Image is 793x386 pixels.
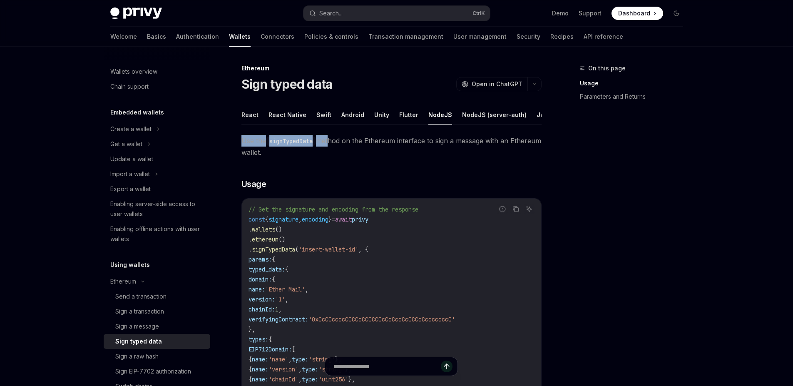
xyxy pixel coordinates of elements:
span: types: [249,336,268,343]
span: privy [352,216,368,223]
a: Welcome [110,27,137,47]
span: signature [268,216,298,223]
span: { [268,336,272,343]
a: Update a wallet [104,152,210,167]
h5: Embedded wallets [110,107,164,117]
div: Send a transaction [115,291,167,301]
button: Search...CtrlK [303,6,490,21]
span: verifyingContract: [249,316,308,323]
a: Chain support [104,79,210,94]
span: . [249,236,252,243]
a: Wallets overview [104,64,210,79]
span: , [298,216,302,223]
span: ( [295,246,298,253]
span: { [272,256,275,263]
span: On this page [588,63,626,73]
button: Copy the contents from the code block [510,204,521,214]
div: Chain support [110,82,149,92]
span: await [335,216,352,223]
a: Authentication [176,27,219,47]
span: [ [292,346,295,353]
span: () [278,236,285,243]
button: NodeJS [428,105,452,125]
div: Get a wallet [110,139,142,149]
button: Java [537,105,551,125]
span: . [249,226,252,233]
span: }, [249,326,255,333]
a: Connectors [261,27,294,47]
span: EIP712Domain: [249,346,292,353]
span: , [285,296,288,303]
span: domain: [249,276,272,283]
a: Export a wallet [104,182,210,197]
span: chainId: [249,306,275,313]
h5: Using wallets [110,260,150,270]
span: 1 [275,306,278,313]
span: wallets [252,226,275,233]
button: Android [341,105,364,125]
div: Sign typed data [115,336,162,346]
span: () [275,226,282,233]
a: Sign typed data [104,334,210,349]
div: Sign a raw hash [115,351,159,361]
span: version: [249,296,275,303]
a: Parameters and Returns [580,90,690,103]
a: Wallets [229,27,251,47]
span: '1' [275,296,285,303]
a: Demo [552,9,569,17]
img: dark logo [110,7,162,19]
span: . [249,246,252,253]
span: , [305,286,308,293]
div: Enabling server-side access to user wallets [110,199,205,219]
a: Usage [580,77,690,90]
button: Report incorrect code [497,204,508,214]
a: Security [517,27,540,47]
span: ethereum [252,236,278,243]
button: Open in ChatGPT [456,77,527,91]
span: const [249,216,265,223]
span: signTypedData [252,246,295,253]
span: { [272,276,275,283]
span: 'insert-wallet-id' [298,246,358,253]
span: } [328,216,332,223]
span: '0xCcCCccccCCCCcCCCCCCcCcCccCcCCCcCcccccccC' [308,316,455,323]
button: Toggle dark mode [670,7,683,20]
span: Dashboard [618,9,650,17]
div: Import a wallet [110,169,150,179]
a: Basics [147,27,166,47]
a: Recipes [550,27,574,47]
code: signTypedData [266,137,316,146]
button: NodeJS (server-auth) [462,105,527,125]
span: 'Ether Mail' [265,286,305,293]
a: Sign a raw hash [104,349,210,364]
div: Wallets overview [110,67,157,77]
div: Ethereum [110,276,136,286]
div: Export a wallet [110,184,151,194]
button: Unity [374,105,389,125]
div: Sign a transaction [115,306,164,316]
span: , { [358,246,368,253]
a: Dashboard [612,7,663,20]
button: Swift [316,105,331,125]
a: Enabling offline actions with user wallets [104,222,210,247]
span: // Get the signature and encoding from the response [249,206,418,213]
span: , [278,306,282,313]
a: Policies & controls [304,27,358,47]
button: React Native [268,105,306,125]
a: Sign EIP-7702 authorization [104,364,210,379]
span: name: [249,286,265,293]
span: typed_data: [249,266,285,273]
div: Create a wallet [110,124,152,134]
span: { [265,216,268,223]
span: encoding [302,216,328,223]
a: Transaction management [368,27,443,47]
a: API reference [584,27,623,47]
a: Support [579,9,602,17]
button: Send message [441,361,452,372]
div: Ethereum [241,64,542,72]
button: Ask AI [524,204,534,214]
a: Send a transaction [104,289,210,304]
span: Use the method on the Ethereum interface to sign a message with an Ethereum wallet. [241,135,542,158]
div: Search... [319,8,343,18]
a: Sign a message [104,319,210,334]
